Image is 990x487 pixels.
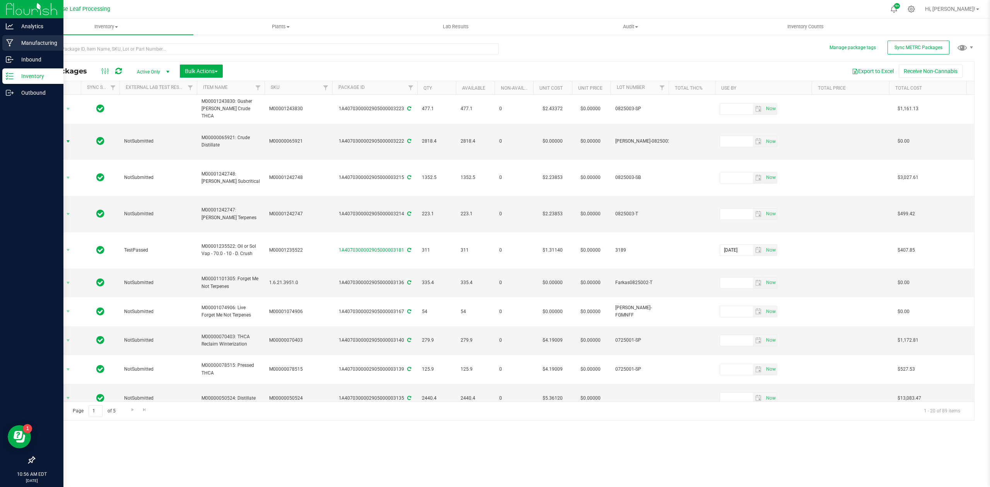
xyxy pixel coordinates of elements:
span: M00000070403: THCA Reclaim Winterization [201,333,260,348]
span: 2818.4 [461,138,490,145]
span: select [63,172,73,183]
div: 1A4070300002905000003136 [331,279,418,286]
span: Set Current date [764,103,777,114]
span: 2440.4 [422,395,451,402]
span: M00001235522: Oil or Sol Vap - 70.0 - 10 - D. Crush [201,243,260,257]
span: In Sync [96,245,104,255]
span: NotSubmitted [124,138,192,145]
span: M00000070403 [269,337,328,344]
span: select [753,172,764,183]
span: M00001243830 [269,105,328,112]
span: select [63,278,73,288]
span: NotSubmitted [124,395,192,402]
a: Filter [252,81,265,94]
span: select [764,278,777,288]
span: Bulk Actions [185,68,218,74]
a: Filter [656,81,669,94]
span: select [753,364,764,375]
span: M00001235522 [269,247,328,254]
span: M00000078515: Pressed THCA [201,362,260,376]
span: select [63,393,73,404]
span: 3189 [615,247,664,254]
span: Hi, [PERSON_NAME]! [925,6,975,12]
span: $13,083.47 [894,393,925,404]
span: Inventory Counts [777,23,834,30]
span: $0.00000 [577,393,604,404]
span: Inventory [19,23,193,30]
span: [PERSON_NAME]-0825002CD [615,138,677,145]
span: 0 [499,210,529,218]
span: Sync from Compliance System [406,366,411,372]
a: Go to the last page [139,405,150,415]
span: select [764,306,777,317]
span: [PERSON_NAME]-FGMNFF [615,304,664,319]
span: $3,027.61 [894,172,922,183]
p: 10:56 AM EDT [3,471,60,478]
span: 0 [499,174,529,181]
td: $5.36120 [533,384,572,413]
span: Set Current date [764,364,777,375]
span: In Sync [96,335,104,346]
span: 1352.5 [461,174,490,181]
span: All Packages [40,67,95,75]
a: Filter [184,81,197,94]
span: select [63,364,73,375]
a: Total Cost [895,85,922,91]
a: Filter [107,81,119,94]
a: Package ID [338,85,365,90]
span: select [764,136,777,147]
span: 1 - 20 of 89 items [918,405,966,417]
span: M00000050524 [269,395,328,402]
a: External Lab Test Result [126,85,186,90]
span: select [753,335,764,346]
span: select [764,209,777,220]
span: 1.6.21.3951.0 [269,279,328,286]
a: Sync Status [87,85,117,90]
a: Non-Available [501,85,535,91]
p: [DATE] [3,478,60,484]
span: $0.00000 [577,136,604,147]
span: 0 [499,105,529,112]
span: Page of 5 [66,405,122,417]
span: NotSubmitted [124,174,192,181]
span: Purpose Leaf Processing [48,6,110,12]
span: Plants [194,23,368,30]
inline-svg: Inventory [6,72,14,80]
span: M00001243830: Gusher [PERSON_NAME] Crude THCA [201,98,260,120]
span: select [753,209,764,220]
span: select [764,104,777,114]
span: Sync from Compliance System [406,337,411,343]
span: Sync METRC Packages [894,45,942,50]
div: 1A4070300002905000003222 [331,138,418,145]
span: select [764,393,777,404]
span: 0 [499,337,529,344]
td: $2.43372 [533,95,572,124]
div: 1A4070300002905000003215 [331,174,418,181]
a: Use By [721,85,736,91]
span: Set Current date [764,136,777,147]
span: select [753,306,764,317]
span: select [63,245,73,255]
span: $0.00000 [577,335,604,346]
span: 477.1 [422,105,451,112]
span: $0.00000 [577,277,604,288]
a: Total Price [818,85,846,91]
td: $0.00000 [533,124,572,160]
a: Plants [193,19,368,35]
p: Outbound [14,88,60,97]
span: select [63,335,73,346]
td: $2.23853 [533,160,572,196]
span: select [63,306,73,317]
span: 0725001-SP [615,366,664,373]
span: select [764,172,777,183]
span: Set Current date [764,172,777,183]
span: Set Current date [764,208,777,220]
inline-svg: Manufacturing [6,39,14,47]
span: 0 [499,395,529,402]
span: NotSubmitted [124,279,192,286]
a: Total THC% [675,85,703,91]
span: Set Current date [764,393,777,404]
span: 54 [422,308,451,315]
span: Sync from Compliance System [406,280,411,285]
span: select [753,393,764,404]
